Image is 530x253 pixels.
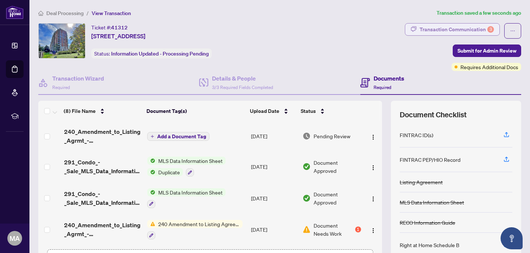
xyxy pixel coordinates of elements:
[248,121,300,151] td: [DATE]
[298,101,362,121] th: Status
[155,157,226,165] span: MLS Data Information Sheet
[437,9,521,17] article: Transaction saved a few seconds ago
[92,10,131,17] span: View Transaction
[405,23,500,36] button: Transaction Communication3
[64,127,141,145] span: 240_Amendment_to_Listing_Agrmt_-_Price_Change_Extension_Amendment__A__-_PropTx-[PERSON_NAME].pdf
[420,24,494,35] div: Transaction Communication
[314,132,350,140] span: Pending Review
[155,188,226,196] span: MLS Data Information Sheet
[250,107,279,115] span: Upload Date
[52,74,104,83] h4: Transaction Wizard
[303,132,311,140] img: Document Status
[370,165,376,171] img: Logo
[370,196,376,202] img: Logo
[367,130,379,142] button: Logo
[64,189,141,207] span: 291_Condo_-_Sale_MLS_Data_Information_Form_-_PropTx-[PERSON_NAME] 1.pdf
[157,134,206,139] span: Add a Document Tag
[453,44,521,57] button: Submit for Admin Review
[248,182,300,214] td: [DATE]
[367,161,379,172] button: Logo
[400,131,433,139] div: FINTRAC ID(s)
[147,220,243,240] button: Status Icon240 Amendment to Listing Agreement - Authority to Offer for Sale Price Change/Extensio...
[147,188,155,196] img: Status Icon
[111,50,209,57] span: Information Updated - Processing Pending
[151,135,154,138] span: plus
[510,28,515,33] span: ellipsis
[155,168,183,176] span: Duplicate
[64,158,141,175] span: 291_Condo_-_Sale_MLS_Data_Information_Form_-_PropTx-[PERSON_NAME] 1.pdf
[400,178,443,186] div: Listing Agreement
[400,218,455,227] div: RECO Information Guide
[38,11,43,16] span: home
[303,163,311,171] img: Document Status
[400,156,460,164] div: FINTRAC PEP/HIO Record
[64,221,141,238] span: 240_Amendment_to_Listing_Agrmt_-_Price_Change_Extension_Amendment__A__-_PropTx-[PERSON_NAME].pdf
[247,101,298,121] th: Upload Date
[39,24,85,58] img: IMG-N12241202_1.jpg
[248,214,300,246] td: [DATE]
[147,157,155,165] img: Status Icon
[6,6,24,19] img: logo
[374,74,404,83] h4: Documents
[147,157,226,177] button: Status IconMLS Data Information SheetStatus IconDuplicate
[212,85,273,90] span: 3/3 Required Fields Completed
[303,194,311,202] img: Document Status
[147,220,155,228] img: Status Icon
[314,158,361,175] span: Document Approved
[400,198,464,206] div: MLS Data Information Sheet
[400,241,459,249] div: Right at Home Schedule B
[248,151,300,182] td: [DATE]
[91,49,212,58] div: Status:
[303,225,311,234] img: Document Status
[52,85,70,90] span: Required
[86,9,89,17] li: /
[301,107,316,115] span: Status
[457,45,516,57] span: Submit for Admin Review
[61,101,144,121] th: (8) File Name
[355,227,361,232] div: 1
[144,101,247,121] th: Document Tag(s)
[501,227,523,249] button: Open asap
[46,10,84,17] span: Deal Processing
[487,26,494,33] div: 3
[147,168,155,176] img: Status Icon
[370,134,376,140] img: Logo
[212,74,273,83] h4: Details & People
[155,220,243,228] span: 240 Amendment to Listing Agreement - Authority to Offer for Sale Price Change/Extension/Amendment(s)
[91,32,145,40] span: [STREET_ADDRESS]
[111,24,128,31] span: 41312
[367,224,379,235] button: Logo
[370,228,376,234] img: Logo
[10,233,20,243] span: MA
[367,192,379,204] button: Logo
[400,110,467,120] span: Document Checklist
[374,85,391,90] span: Required
[147,132,209,141] button: Add a Document Tag
[91,23,128,32] div: Ticket #:
[314,190,361,206] span: Document Approved
[460,63,518,71] span: Requires Additional Docs
[314,221,354,238] span: Document Needs Work
[147,188,226,208] button: Status IconMLS Data Information Sheet
[64,107,96,115] span: (8) File Name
